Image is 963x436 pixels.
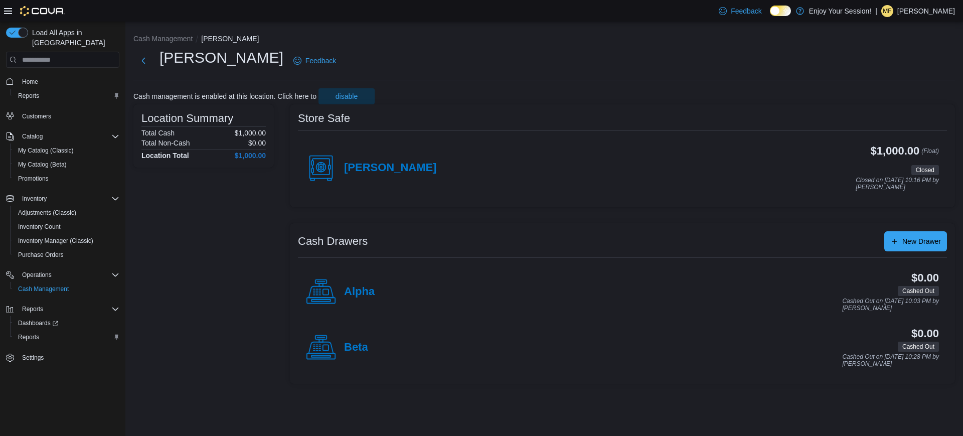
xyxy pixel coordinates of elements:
button: [PERSON_NAME] [201,35,259,43]
button: Inventory [2,192,123,206]
a: Settings [18,352,48,364]
span: Customers [18,110,119,122]
h6: Total Non-Cash [141,139,190,147]
span: Operations [18,269,119,281]
h4: $1,000.00 [235,152,266,160]
button: My Catalog (Classic) [10,143,123,158]
a: Adjustments (Classic) [14,207,80,219]
p: [PERSON_NAME] [897,5,955,17]
a: Dashboards [14,317,62,329]
nav: Complex example [6,70,119,391]
a: Inventory Manager (Classic) [14,235,97,247]
h3: $0.00 [911,272,939,284]
span: Closed [916,166,934,175]
a: Home [18,76,42,88]
span: Cashed Out [898,342,939,352]
button: Reports [18,303,47,315]
span: Purchase Orders [18,251,64,259]
button: Inventory [18,193,51,205]
span: Inventory Manager (Classic) [18,237,93,245]
h3: $1,000.00 [871,145,920,157]
h3: Store Safe [298,112,350,124]
button: Reports [10,89,123,103]
button: Settings [2,350,123,365]
nav: An example of EuiBreadcrumbs [133,34,955,46]
span: Reports [18,303,119,315]
a: Feedback [289,51,340,71]
span: MF [883,5,891,17]
span: Inventory [22,195,47,203]
span: Reports [18,92,39,100]
button: disable [318,88,375,104]
span: Catalog [22,132,43,140]
a: Feedback [715,1,765,21]
span: Catalog [18,130,119,142]
p: $0.00 [248,139,266,147]
div: Mitchell Froom [881,5,893,17]
span: Inventory Count [14,221,119,233]
span: Feedback [731,6,761,16]
span: Load All Apps in [GEOGRAPHIC_DATA] [28,28,119,48]
button: Promotions [10,172,123,186]
span: Reports [14,331,119,343]
span: Inventory Count [18,223,61,231]
a: Reports [14,90,43,102]
a: Inventory Count [14,221,65,233]
span: Inventory [18,193,119,205]
h4: [PERSON_NAME] [344,162,436,175]
button: My Catalog (Beta) [10,158,123,172]
span: Adjustments (Classic) [14,207,119,219]
a: Promotions [14,173,53,185]
input: Dark Mode [770,6,791,16]
p: Closed on [DATE] 10:16 PM by [PERSON_NAME] [856,177,939,191]
span: Reports [22,305,43,313]
button: Customers [2,109,123,123]
button: Operations [2,268,123,282]
p: Cashed Out on [DATE] 10:03 PM by [PERSON_NAME] [842,298,939,312]
span: My Catalog (Classic) [18,147,74,155]
button: Inventory Count [10,220,123,234]
span: Reports [14,90,119,102]
button: Home [2,74,123,88]
span: Promotions [14,173,119,185]
button: Reports [2,302,123,316]
a: Reports [14,331,43,343]
span: Dashboards [18,319,58,327]
button: Inventory Manager (Classic) [10,234,123,248]
span: Cashed Out [898,286,939,296]
h4: Location Total [141,152,189,160]
a: My Catalog (Beta) [14,159,71,171]
a: Dashboards [10,316,123,330]
h3: Location Summary [141,112,233,124]
span: Adjustments (Classic) [18,209,76,217]
span: Settings [18,351,119,364]
span: My Catalog (Classic) [14,144,119,157]
h6: Total Cash [141,129,175,137]
p: Enjoy Your Session! [809,5,872,17]
button: Cash Management [133,35,193,43]
span: Dark Mode [770,16,770,17]
a: My Catalog (Classic) [14,144,78,157]
span: Dashboards [14,317,119,329]
button: New Drawer [884,231,947,251]
button: Purchase Orders [10,248,123,262]
h3: Cash Drawers [298,235,368,247]
a: Customers [18,110,55,122]
h4: Beta [344,341,368,354]
span: Cashed Out [902,286,934,296]
button: Next [133,51,153,71]
img: Cova [20,6,65,16]
h3: $0.00 [911,328,939,340]
span: Operations [22,271,52,279]
span: disable [336,91,358,101]
span: Cash Management [14,283,119,295]
button: Catalog [2,129,123,143]
span: Purchase Orders [14,249,119,261]
p: Cashed Out on [DATE] 10:28 PM by [PERSON_NAME] [842,354,939,367]
span: Closed [911,165,939,175]
p: (Float) [921,145,939,163]
button: Adjustments (Classic) [10,206,123,220]
span: Cashed Out [902,342,934,351]
a: Purchase Orders [14,249,68,261]
span: Cash Management [18,285,69,293]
